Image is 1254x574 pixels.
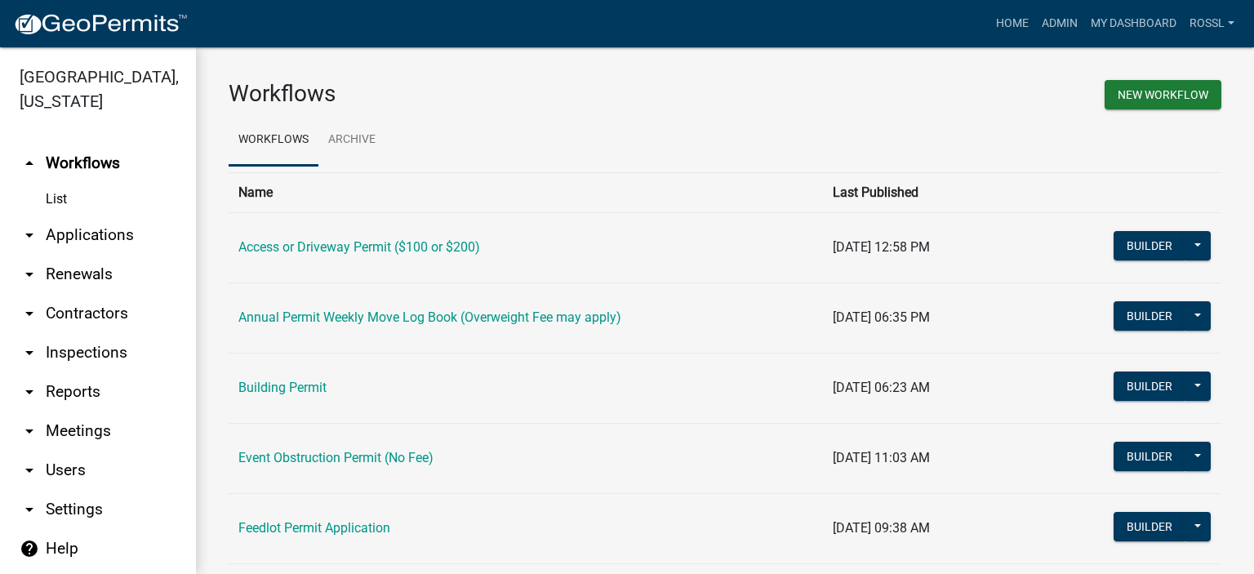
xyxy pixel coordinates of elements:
a: Access or Driveway Permit ($100 or $200) [238,239,480,255]
i: arrow_drop_down [20,343,39,363]
button: Builder [1114,301,1185,331]
span: [DATE] 06:23 AM [833,380,930,395]
i: arrow_drop_down [20,500,39,519]
a: My Dashboard [1084,8,1183,39]
th: Last Published [823,172,1078,212]
button: New Workflow [1105,80,1221,109]
a: Building Permit [238,380,327,395]
button: Builder [1114,372,1185,401]
a: Home [989,8,1035,39]
a: Workflows [229,114,318,167]
button: Builder [1114,231,1185,260]
span: [DATE] 06:35 PM [833,309,930,325]
a: Annual Permit Weekly Move Log Book (Overweight Fee may apply) [238,309,621,325]
i: arrow_drop_down [20,225,39,245]
button: Builder [1114,512,1185,541]
i: arrow_drop_down [20,382,39,402]
i: help [20,539,39,558]
h3: Workflows [229,80,713,108]
i: arrow_drop_down [20,304,39,323]
span: [DATE] 12:58 PM [833,239,930,255]
a: Feedlot Permit Application [238,520,390,536]
th: Name [229,172,823,212]
span: [DATE] 11:03 AM [833,450,930,465]
i: arrow_drop_down [20,265,39,284]
i: arrow_drop_down [20,421,39,441]
a: Event Obstruction Permit (No Fee) [238,450,434,465]
a: Archive [318,114,385,167]
i: arrow_drop_up [20,154,39,173]
a: Admin [1035,8,1084,39]
a: RossL [1183,8,1241,39]
i: arrow_drop_down [20,461,39,480]
button: Builder [1114,442,1185,471]
span: [DATE] 09:38 AM [833,520,930,536]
